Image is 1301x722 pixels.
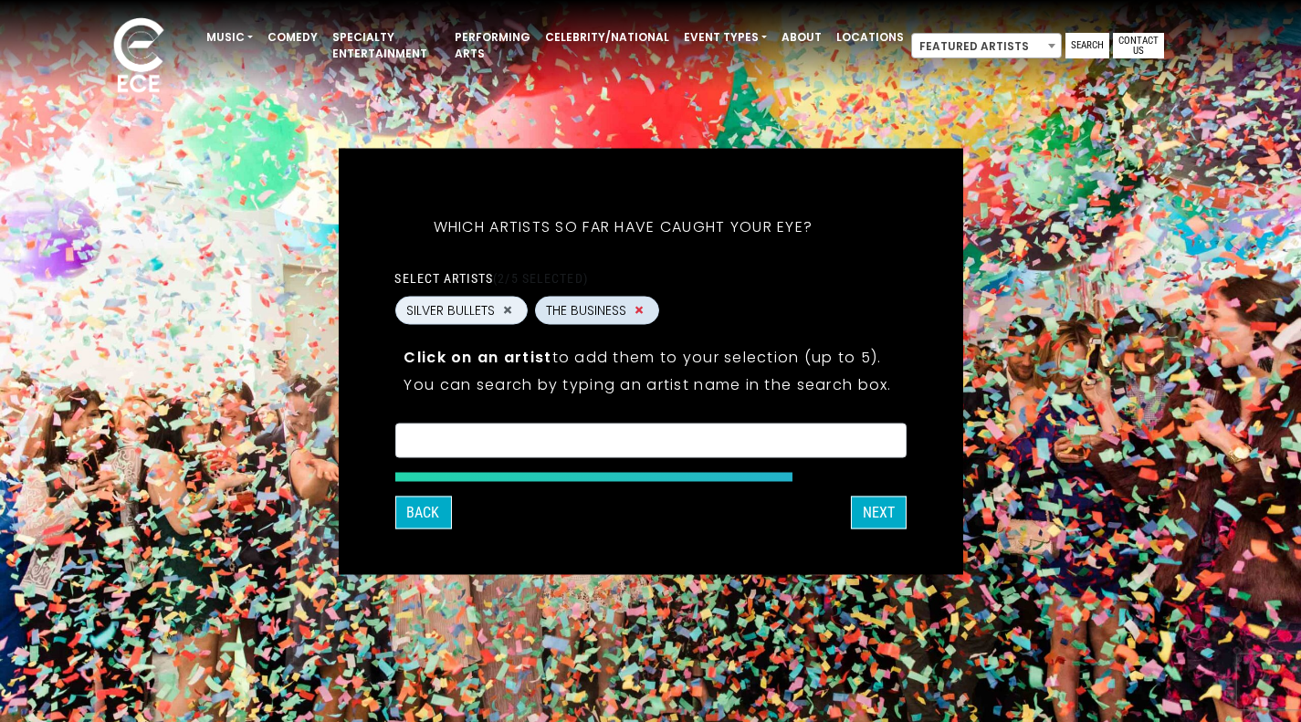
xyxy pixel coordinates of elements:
button: Back [394,496,451,528]
span: Featured Artists [912,34,1061,59]
a: Performing Arts [447,22,538,69]
p: to add them to your selection (up to 5). [404,345,897,368]
textarea: Search [406,434,894,451]
button: Remove SILVER BULLETS [500,302,515,319]
span: SILVER BULLETS [406,300,495,319]
a: Specialty Entertainment [325,22,447,69]
a: Comedy [260,22,325,53]
span: THE BUSINESS [546,300,626,319]
a: Locations [829,22,911,53]
strong: Click on an artist [404,346,551,367]
a: Contact Us [1113,33,1164,58]
h5: Which artists so far have caught your eye? [394,194,851,259]
a: Music [199,22,260,53]
span: (2/5 selected) [493,270,588,285]
button: NEXT [851,496,907,528]
p: You can search by typing an artist name in the search box. [404,372,897,395]
a: Search [1065,33,1109,58]
label: Select artists [394,269,587,286]
img: ece_new_logo_whitev2-1.png [93,13,184,101]
a: Event Types [677,22,774,53]
a: About [774,22,829,53]
button: Remove THE BUSINESS [632,302,646,319]
span: Featured Artists [911,33,1062,58]
a: Celebrity/National [538,22,677,53]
